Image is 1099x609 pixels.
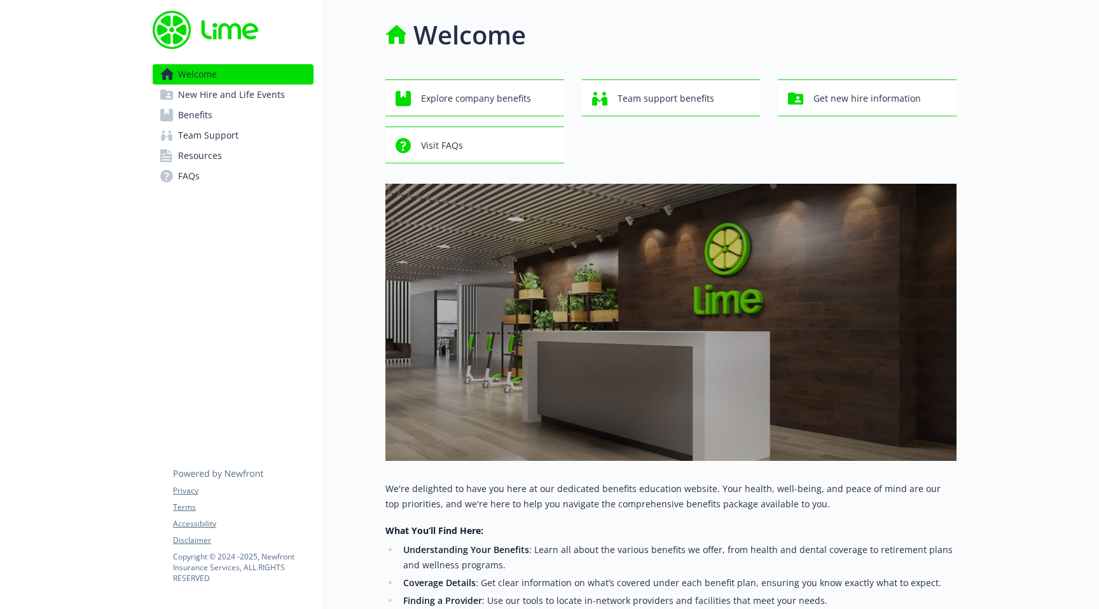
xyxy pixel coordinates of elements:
[385,127,564,163] button: Visit FAQs
[385,524,483,537] strong: What You’ll Find Here:
[582,79,761,116] button: Team support benefits
[399,542,957,573] li: : Learn all about the various benefits we offer, from health and dental coverage to retirement pl...
[178,105,212,125] span: Benefits
[421,86,531,111] span: Explore company benefits
[153,64,314,85] a: Welcome
[413,16,526,54] h1: Welcome
[178,64,217,85] span: Welcome
[153,146,314,166] a: Resources
[178,146,222,166] span: Resources
[153,166,314,186] a: FAQs
[421,133,463,158] span: Visit FAQs
[618,86,714,111] span: Team support benefits
[153,125,314,146] a: Team Support
[153,85,314,105] a: New Hire and Life Events
[403,577,476,589] strong: Coverage Details
[173,502,313,513] a: Terms
[385,79,564,116] button: Explore company benefits
[399,575,957,591] li: : Get clear information on what’s covered under each benefit plan, ensuring you know exactly what...
[153,105,314,125] a: Benefits
[385,184,957,461] img: overview page banner
[813,86,921,111] span: Get new hire information
[403,594,482,606] strong: Finding a Provider
[178,85,285,105] span: New Hire and Life Events
[178,125,238,146] span: Team Support
[778,79,957,116] button: Get new hire information
[403,544,529,556] strong: Understanding Your Benefits
[173,485,313,496] a: Privacy
[173,551,313,584] p: Copyright © 2024 - 2025 , Newfront Insurance Services, ALL RIGHTS RESERVED
[385,481,957,512] p: We're delighted to have you here at our dedicated benefits education website. Your health, well-b...
[178,166,200,186] span: FAQs
[173,518,313,530] a: Accessibility
[173,535,313,546] a: Disclaimer
[399,593,957,608] li: : Use our tools to locate in-network providers and facilities that meet your needs.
